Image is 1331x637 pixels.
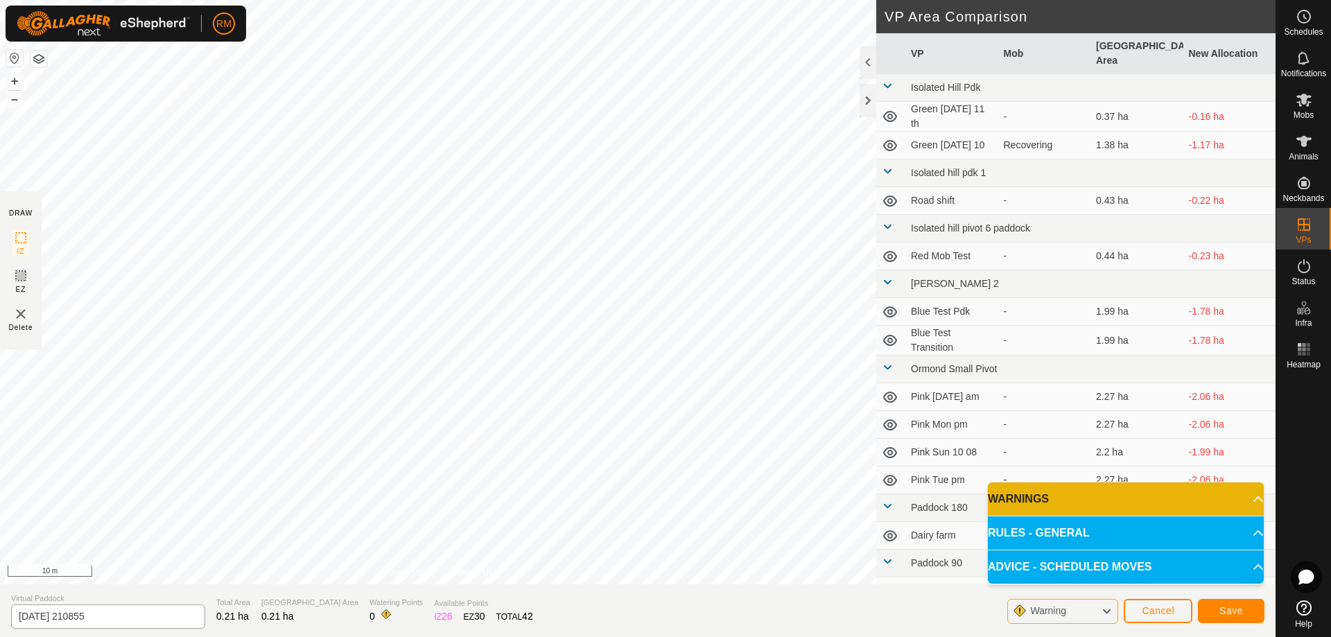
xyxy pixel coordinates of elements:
td: Road shift [905,187,998,215]
span: 26 [442,611,453,622]
td: Green [DATE] 11 th [905,102,998,132]
th: VP [905,33,998,74]
td: 1.38 ha [1090,132,1183,159]
div: Recovering [1004,138,1086,152]
div: - [1004,445,1086,460]
td: Pink Mon pm [905,411,998,439]
span: [GEOGRAPHIC_DATA] Area [261,597,358,609]
td: Green [DATE] 10 [905,132,998,159]
span: VPs [1296,236,1311,244]
span: Watering Points [369,597,423,609]
span: Paddock 90 [911,557,962,568]
td: 0.43 ha [1090,187,1183,215]
div: - [1004,249,1086,263]
span: Notifications [1281,69,1326,78]
span: Total Area [216,597,250,609]
span: Ormond Small Pivot [911,363,997,374]
td: -0.22 ha [1183,187,1276,215]
th: New Allocation [1183,33,1276,74]
td: Pink Sun 10 08 [905,439,998,466]
td: -1.99 ha [1183,439,1276,466]
td: -1.17 ha [1183,132,1276,159]
th: [GEOGRAPHIC_DATA] Area [1090,33,1183,74]
span: Heatmap [1287,360,1321,369]
div: - [1004,417,1086,432]
td: -0.16 ha [1183,102,1276,132]
td: 1.99 ha [1090,298,1183,326]
td: 0.37 ha [1090,102,1183,132]
a: Privacy Policy [383,566,435,579]
span: Virtual Paddock [11,593,205,604]
span: 42 [522,611,533,622]
button: Save [1198,599,1264,623]
td: -2.06 ha [1183,466,1276,494]
td: Pink Tue pm [905,466,998,494]
span: Mobs [1294,111,1314,119]
span: RULES - GENERAL [988,525,1090,541]
span: Available Points [434,597,532,609]
span: EZ [16,284,26,295]
span: Schedules [1284,28,1323,36]
span: RM [216,17,232,31]
span: ADVICE - SCHEDULED MOVES [988,559,1151,575]
td: -2.06 ha [1183,383,1276,411]
h2: VP Area Comparison [885,8,1276,25]
span: Save [1219,605,1243,616]
td: -1.78 ha [1183,298,1276,326]
div: EZ [464,609,485,624]
div: DRAW [9,208,33,218]
th: Mob [998,33,1091,74]
div: - [1004,304,1086,319]
span: Infra [1295,319,1312,327]
td: Red Mob Test [905,243,998,270]
span: 0 [369,611,375,622]
span: Help [1295,620,1312,628]
td: -0.23 ha [1183,243,1276,270]
td: Blue Test Pdk [905,298,998,326]
div: IZ [434,609,452,624]
div: - [1004,390,1086,404]
td: -2.06 ha [1183,411,1276,439]
span: 30 [474,611,485,622]
button: – [6,91,23,107]
span: Status [1291,277,1315,286]
span: Neckbands [1282,194,1324,202]
a: Contact Us [452,566,493,579]
td: 2.2 ha [1090,439,1183,466]
div: - [1004,110,1086,124]
span: 0.21 ha [216,611,249,622]
td: -1.78 ha [1183,326,1276,356]
button: Cancel [1124,599,1192,623]
p-accordion-header: WARNINGS [988,482,1264,516]
td: Blue Test Transition [905,326,998,356]
img: Gallagher Logo [17,11,190,36]
p-accordion-header: ADVICE - SCHEDULED MOVES [988,550,1264,584]
span: [PERSON_NAME] 2 [911,278,999,289]
div: - [1004,473,1086,487]
div: - [1004,333,1086,348]
img: VP [12,306,29,322]
span: Isolated hill pivot 6 paddock [911,222,1030,234]
span: Warning [1030,605,1066,616]
span: 0.21 ha [261,611,294,622]
a: Help [1276,595,1331,634]
td: 2.27 ha [1090,383,1183,411]
td: Pink [DATE] am [905,383,998,411]
td: 2.27 ha [1090,466,1183,494]
div: - [1004,193,1086,208]
button: Map Layers [31,51,47,67]
td: 0.44 ha [1090,243,1183,270]
p-accordion-header: RULES - GENERAL [988,516,1264,550]
button: + [6,73,23,89]
td: 1.99 ha [1090,326,1183,356]
span: Animals [1289,152,1319,161]
span: Isolated hill pdk 1 [911,167,986,178]
span: IZ [17,246,25,256]
button: Reset Map [6,50,23,67]
div: TOTAL [496,609,533,624]
span: Paddock 180 [911,502,968,513]
td: Dairy farm [905,522,998,550]
td: Blue Tue pm [905,577,998,605]
span: Delete [9,322,33,333]
td: 2.27 ha [1090,411,1183,439]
